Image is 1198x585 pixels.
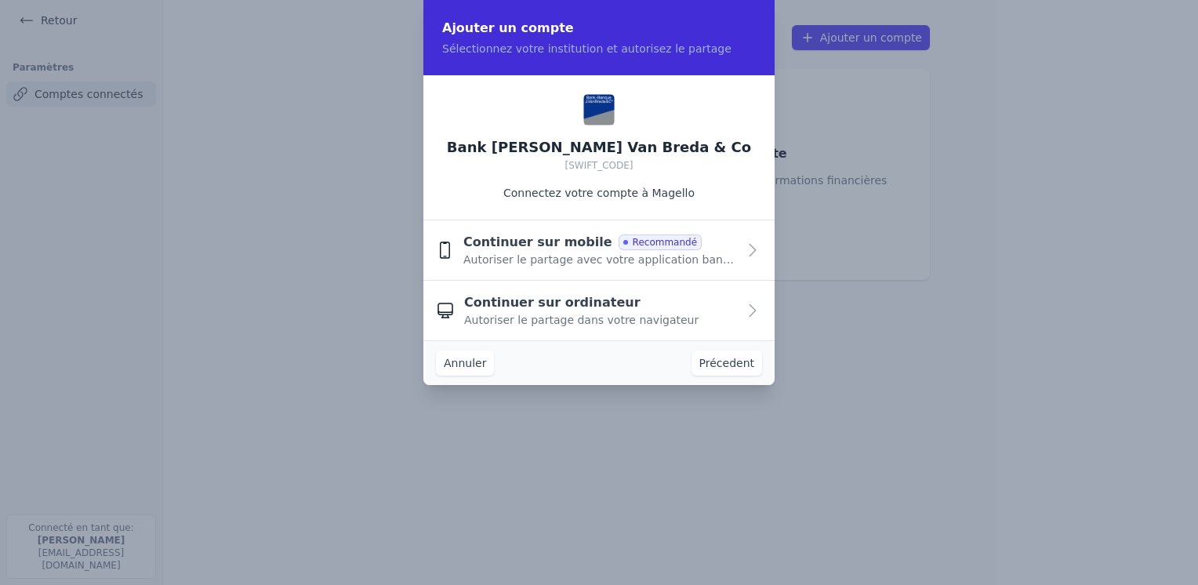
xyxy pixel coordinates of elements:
p: Connectez votre compte à Magello [503,185,695,201]
span: [SWIFT_CODE] [565,160,633,171]
span: Autoriser le partage avec votre application bancaire [463,252,737,267]
button: Continuer sur ordinateur Autoriser le partage dans votre navigateur [423,281,775,340]
h2: Bank [PERSON_NAME] Van Breda & Co [447,138,751,157]
span: Autoriser le partage dans votre navigateur [464,312,699,328]
p: Sélectionnez votre institution et autorisez le partage [442,41,756,56]
span: Continuer sur mobile [463,233,612,252]
h2: Ajouter un compte [442,19,756,38]
span: Recommandé [619,234,702,250]
span: Continuer sur ordinateur [464,293,641,312]
img: Bank J. Van Breda & Co [583,94,615,125]
button: Continuer sur mobile Recommandé Autoriser le partage avec votre application bancaire [423,220,775,281]
button: Précedent [692,351,762,376]
button: Annuler [436,351,494,376]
